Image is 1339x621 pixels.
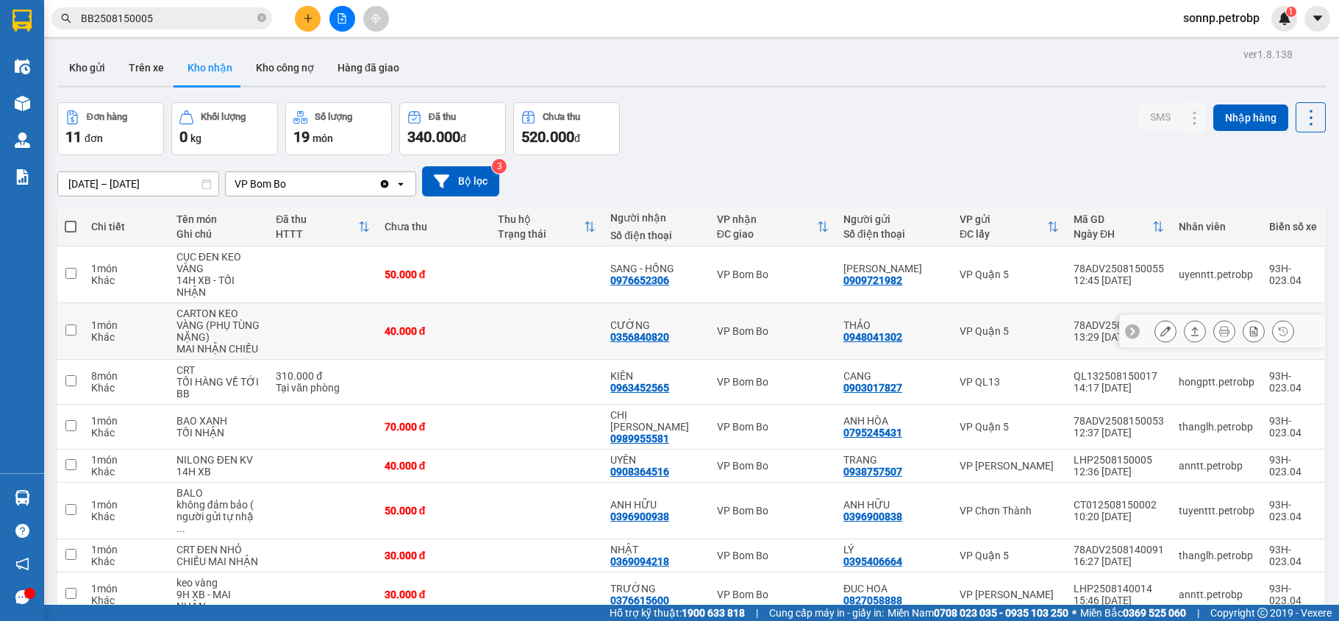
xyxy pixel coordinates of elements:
div: TRƯỜNG [610,583,702,595]
button: Đã thu340.000đ [399,102,506,155]
div: 9H XB - MAI NHẬN [176,589,261,612]
img: warehouse-icon [15,96,30,111]
div: BALO [176,487,261,499]
div: CARTON KEO VÀNG (PHỤ TÙNG NẶNG) [176,308,261,343]
div: VP Quận 5 [960,421,1059,433]
div: 14:17 [DATE] [1074,382,1164,394]
button: Số lượng19món [285,102,392,155]
div: VP Bom Bo [717,421,829,433]
img: warehouse-icon [15,490,30,505]
div: 0908364516 [610,466,669,478]
span: Hỗ trợ kỹ thuật: [610,605,745,621]
th: Toggle SortBy [952,207,1066,246]
span: | [756,605,758,621]
th: Toggle SortBy [710,207,836,246]
div: Khối lượng [201,112,246,122]
div: 0827058888 [843,595,902,606]
div: CANG [843,370,945,382]
div: Khác [91,382,162,394]
div: 0976652306 [610,274,669,286]
div: 0395406664 [843,556,902,567]
span: món [313,132,333,144]
div: Sửa đơn hàng [1154,320,1176,342]
img: warehouse-icon [15,59,30,74]
span: caret-down [1311,12,1324,25]
div: 15:46 [DATE] [1074,595,1164,606]
div: 0356840820 [610,331,669,343]
div: CHỊ TƯỜNG [610,409,702,433]
div: Số điện thoại [610,230,702,241]
div: VP Quận 5 [960,325,1059,337]
span: copyright [1257,608,1268,618]
div: 30.000 đ [385,550,483,561]
span: 19 [293,128,310,146]
div: CỤC ĐEN KEO VÀNG [176,251,261,274]
div: 0396900938 [610,511,669,522]
div: TỐI HÀNG VỀ TỚI BB [176,376,261,400]
div: 0369094218 [610,556,669,567]
div: Người gửi [843,213,945,225]
span: ... [176,522,185,534]
input: Tìm tên, số ĐT hoặc mã đơn [81,10,254,26]
div: 50.000 đ [385,505,483,517]
button: Chưa thu520.000đ [513,102,620,155]
div: 0903017827 [843,382,902,394]
button: plus [295,6,321,32]
div: 0909721982 [843,274,902,286]
span: kg [190,132,201,144]
div: CƯỜNG [610,319,702,331]
div: Khác [91,466,162,478]
div: Trạng thái [498,228,585,240]
div: MAI NHẬN CHIỀU [176,343,261,355]
div: 0795245431 [843,427,902,439]
input: Select a date range. [58,172,218,196]
button: aim [363,6,389,32]
div: 13:29 [DATE] [1074,331,1164,343]
div: VP nhận [717,213,817,225]
sup: 3 [492,159,507,174]
img: icon-new-feature [1278,12,1291,25]
div: Biển số xe [1269,221,1317,233]
img: solution-icon [15,169,30,185]
div: SANG - HỒNG [610,263,702,274]
div: VP [PERSON_NAME] [960,589,1059,600]
div: 1 món [91,454,162,466]
div: Nhân viên [1179,221,1254,233]
div: 50.000 đ [385,269,483,280]
span: question-circle [15,524,29,538]
div: thanglh.petrobp [1179,550,1254,561]
div: Chưa thu [385,221,483,233]
div: TRANG [843,454,945,466]
div: VP Chơn Thành [960,505,1059,517]
div: 78ADV2508140091 [1074,544,1164,556]
div: 14H XB - TỐI NHẬN [176,274,261,298]
div: Đơn hàng [87,112,127,122]
div: Chi tiết [91,221,162,233]
div: VP Bom Bo [717,269,829,280]
button: Trên xe [117,50,176,85]
div: 1 món [91,544,162,556]
div: Khác [91,427,162,439]
th: Toggle SortBy [268,207,377,246]
div: 1 món [91,319,162,331]
div: ANH HÒA [843,415,945,427]
div: 8 món [91,370,162,382]
strong: 0369 525 060 [1123,607,1186,619]
span: 1 [1288,7,1293,17]
div: HTTT [276,228,358,240]
div: không đảm bảo ( người gửi tự nhận hàng tại bombo )gửi và nhận cùng 1 ng đã xác nhận với khách [176,499,261,534]
div: 12:37 [DATE] [1074,427,1164,439]
span: 520.000 [521,128,574,146]
div: 70.000 đ [385,421,483,433]
div: NILONG ĐEN KV [176,454,261,466]
div: 40.000 đ [385,460,483,472]
button: Khối lượng0kg [171,102,278,155]
div: thanglh.petrobp [1179,421,1254,433]
img: logo-vxr [13,10,32,32]
span: 11 [65,128,82,146]
div: UYÊN [610,454,702,466]
div: 1 món [91,583,162,595]
div: Tại văn phòng [276,382,370,394]
div: LÝ [843,544,945,556]
div: CRT [176,364,261,376]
